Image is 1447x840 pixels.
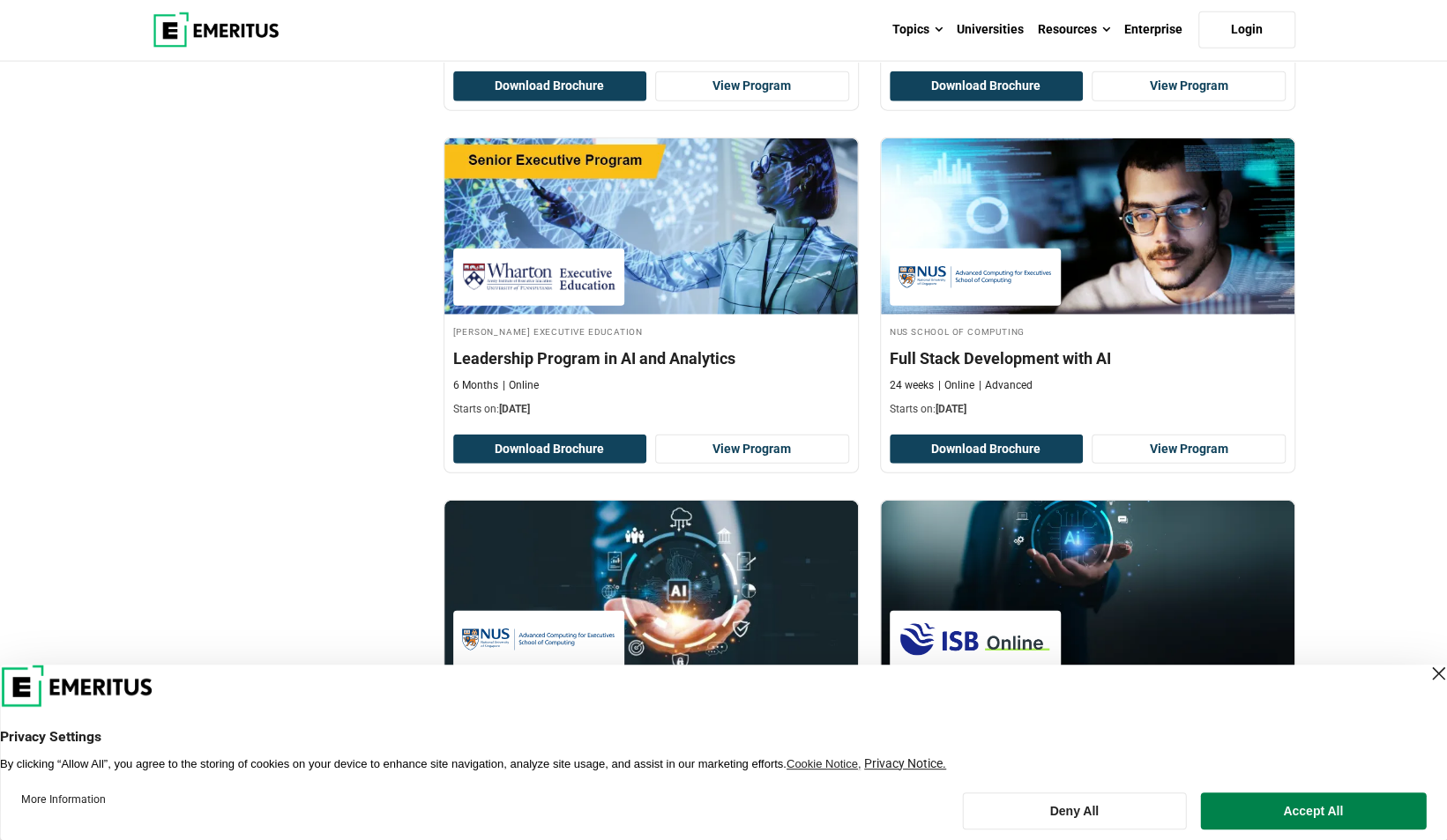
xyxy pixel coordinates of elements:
img: Leadership with AI | Online AI and Machine Learning Course [881,501,1294,677]
img: Leadership Program in AI and Analytics | Online AI and Machine Learning Course [444,138,858,315]
h4: Full Stack Development with AI [890,347,1286,369]
p: Online [938,378,974,393]
p: Advanced [979,378,1033,393]
p: Online [503,378,539,393]
p: Starts on: [453,402,849,417]
a: Technology Course by NUS School of Computing - September 30, 2025 NUS School of Computing NUS Sch... [444,501,858,788]
h4: Leadership Program in AI and Analytics [453,347,849,369]
h4: [PERSON_NAME] Executive Education [453,323,849,338]
button: Download Brochure [890,71,1084,101]
p: 24 weeks [890,378,934,393]
img: NUS School of Computing [899,257,1052,297]
a: View Program [1092,71,1286,101]
p: 6 Months [453,378,498,393]
img: NUS School of Computing [462,620,615,659]
img: ISB Online [899,620,1052,659]
img: Full Stack Development with AI | Online Coding Course [881,138,1294,315]
a: AI and Machine Learning Course by Wharton Executive Education - September 25, 2025 Wharton Execut... [444,138,858,426]
h4: NUS School of Computing [890,323,1286,338]
img: Generative AI: Fundamentals to Advanced Techniques | Online Technology Course [444,501,858,677]
button: Download Brochure [453,71,647,101]
span: [DATE] [936,403,966,415]
a: View Program [1092,435,1286,465]
span: [DATE] [499,403,530,415]
p: Starts on: [890,402,1286,417]
a: View Program [655,71,849,101]
img: Wharton Executive Education [462,257,615,297]
a: Coding Course by NUS School of Computing - September 30, 2025 NUS School of Computing NUS School ... [881,138,1294,426]
button: Download Brochure [453,435,647,465]
a: Login [1198,11,1295,48]
a: View Program [655,435,849,465]
a: AI and Machine Learning Course by ISB Online - August 28, 2025 ISB Online ISB Online Leadership w... [881,501,1294,819]
button: Download Brochure [890,435,1084,465]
